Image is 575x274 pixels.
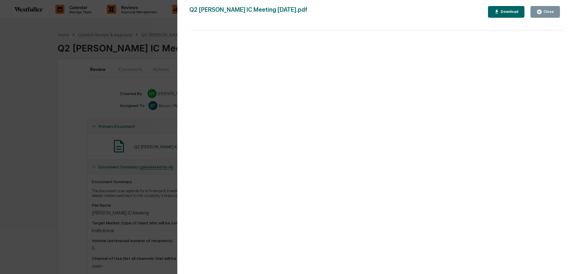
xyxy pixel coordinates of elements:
[488,6,525,18] button: Download
[530,6,560,18] button: Close
[499,10,518,14] div: Download
[556,254,572,270] iframe: Open customer support
[189,6,307,18] div: Q2 [PERSON_NAME] IC Meeting [DATE].pdf
[542,10,554,14] div: Close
